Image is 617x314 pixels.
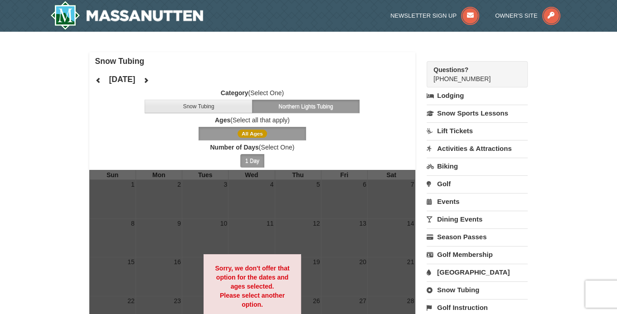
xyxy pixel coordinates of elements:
[390,12,457,19] span: Newsletter Sign Up
[89,143,416,152] label: (Select One)
[427,87,528,104] a: Lodging
[427,281,528,298] a: Snow Tubing
[427,211,528,227] a: Dining Events
[427,246,528,263] a: Golf Membership
[495,12,538,19] span: Owner's Site
[145,100,253,113] button: Snow Tubing
[199,127,306,140] button: All Ages
[427,228,528,245] a: Season Passes
[427,264,528,280] a: [GEOGRAPHIC_DATA]
[240,154,264,168] button: 1 Day
[252,100,360,113] button: Northern Lights Tubing
[433,66,468,73] strong: Questions?
[109,75,135,84] h4: [DATE]
[427,158,528,174] a: Biking
[89,116,416,125] label: (Select all that apply)
[50,1,204,30] img: Massanutten Resort Logo
[89,88,416,97] label: (Select One)
[427,193,528,210] a: Events
[427,140,528,157] a: Activities & Attractions
[238,130,267,138] span: All Ages
[210,144,258,151] strong: Number of Days
[495,12,560,19] a: Owner's Site
[427,175,528,192] a: Golf
[221,89,248,97] strong: Category
[95,57,416,66] h4: Snow Tubing
[215,116,230,124] strong: Ages
[50,1,204,30] a: Massanutten Resort
[390,12,479,19] a: Newsletter Sign Up
[427,122,528,139] a: Lift Tickets
[433,65,511,82] span: [PHONE_NUMBER]
[427,105,528,121] a: Snow Sports Lessons
[215,265,289,308] strong: Sorry, we don't offer that option for the dates and ages selected. Please select another option.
